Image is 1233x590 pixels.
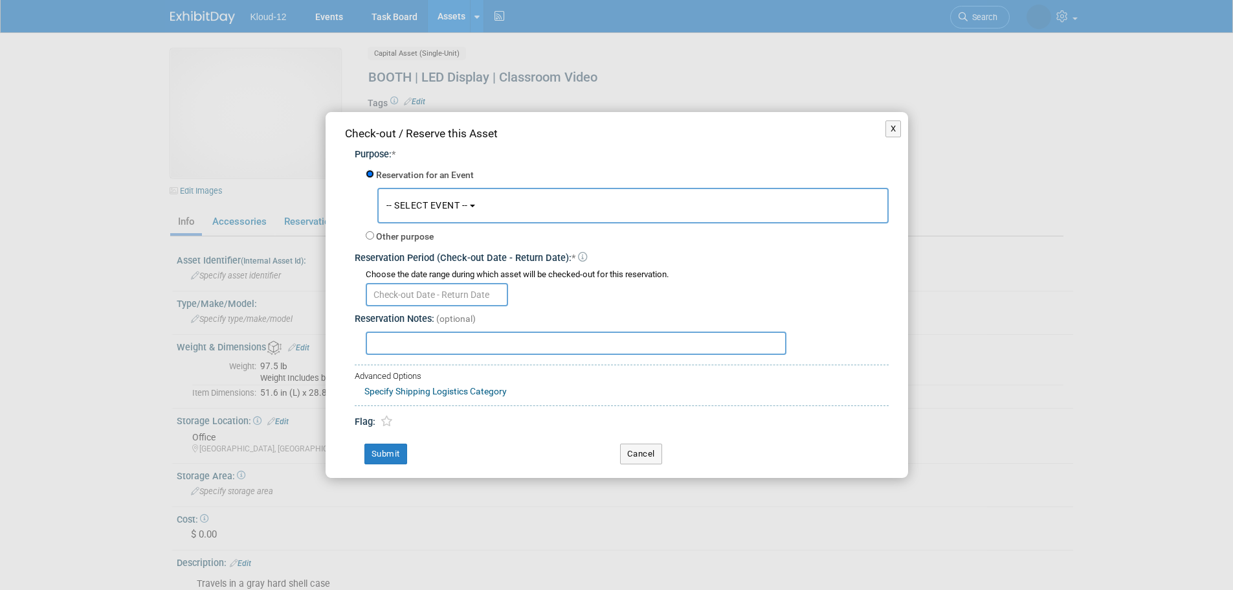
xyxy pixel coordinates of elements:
span: (optional) [436,313,476,324]
button: Submit [364,444,407,464]
label: Reservation for an Event [376,169,474,182]
div: Reservation Period (Check-out Date - Return Date): [355,246,889,266]
div: Advanced Options [355,370,889,383]
a: Specify Shipping Logistics Category [364,386,507,396]
div: Choose the date range during which asset will be checked-out for this reservation. [366,269,889,281]
div: Purpose: [355,148,889,162]
span: -- SELECT EVENT -- [386,200,468,210]
span: Check-out / Reserve this Asset [345,127,498,140]
button: X [885,120,902,137]
span: Flag: [355,416,375,427]
input: Check-out Date - Return Date [366,283,508,306]
button: Cancel [620,444,662,464]
label: Other purpose [376,231,434,244]
span: Reservation Notes: [355,313,434,324]
button: -- SELECT EVENT -- [377,188,889,223]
